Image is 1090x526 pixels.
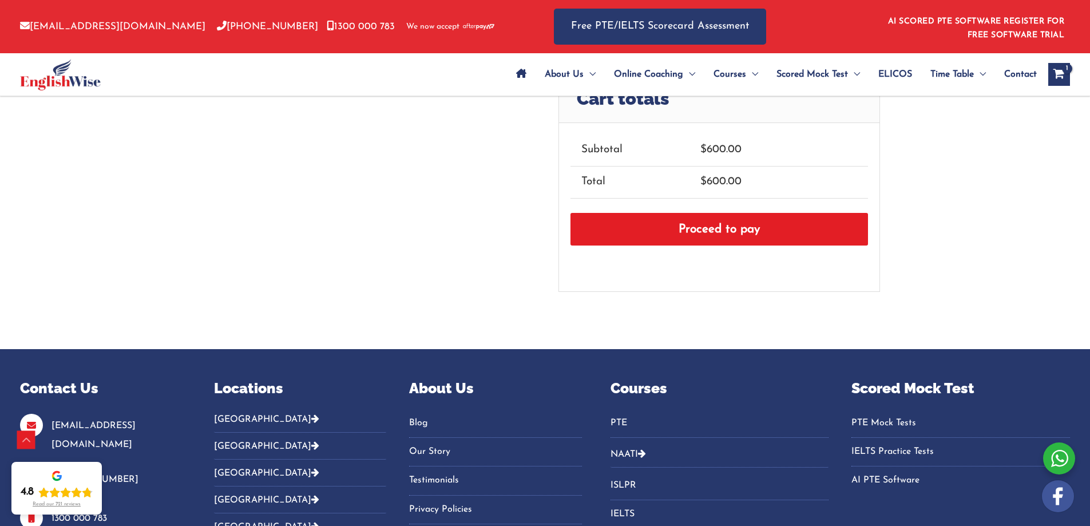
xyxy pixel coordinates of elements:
button: NAATI [611,441,829,468]
div: 4.8 [21,485,34,499]
p: About Us [409,378,581,400]
a: [PHONE_NUMBER] [217,22,318,31]
th: Total [570,166,689,198]
span: $ [700,144,707,155]
img: white-facebook.png [1042,480,1074,512]
a: [EMAIL_ADDRESS][DOMAIN_NAME] [20,22,205,31]
a: IELTS Practice Tests [851,442,1070,461]
a: Proceed to pay [570,213,868,246]
a: PTE Mock Tests [851,414,1070,433]
a: AI PTE Software [851,471,1070,490]
a: Contact [995,54,1037,94]
a: 1300 000 783 [327,22,395,31]
button: [GEOGRAPHIC_DATA] [214,460,386,487]
span: Online Coaching [614,54,683,94]
th: Subtotal [570,135,689,166]
span: Scored Mock Test [776,54,848,94]
button: [GEOGRAPHIC_DATA] [214,487,386,513]
h2: Cart totals [559,74,879,122]
iframe: Secure payment button frame [570,258,868,280]
a: Privacy Policies [409,500,581,519]
a: Our Story [409,442,581,461]
a: ISLPR [611,476,829,495]
p: Scored Mock Test [851,378,1070,400]
p: Contact Us [20,378,185,400]
nav: Menu [851,414,1070,491]
a: NAATI [611,450,638,459]
div: Read our 721 reviews [33,501,81,508]
img: Afterpay-Logo [463,23,494,30]
span: Time Table [930,54,974,94]
img: cropped-ew-logo [20,59,101,90]
a: View Shopping Cart, 1 items [1048,63,1070,86]
a: [EMAIL_ADDRESS][DOMAIN_NAME] [51,421,136,449]
span: Menu Toggle [683,54,695,94]
span: We now accept [406,21,459,33]
span: About Us [545,54,584,94]
span: ELICOS [878,54,912,94]
a: Scored Mock TestMenu Toggle [767,54,869,94]
a: Online CoachingMenu Toggle [605,54,704,94]
a: 1300 000 783 [51,514,107,523]
a: CoursesMenu Toggle [704,54,767,94]
a: PTE [611,414,829,433]
button: [GEOGRAPHIC_DATA] [214,414,386,433]
div: Rating: 4.8 out of 5 [21,485,93,499]
a: Free PTE/IELTS Scorecard Assessment [554,9,766,45]
bdi: 600.00 [700,144,742,155]
p: Locations [214,378,386,400]
a: AI SCORED PTE SOFTWARE REGISTER FOR FREE SOFTWARE TRIAL [888,17,1065,39]
span: Menu Toggle [974,54,986,94]
a: ELICOS [869,54,921,94]
span: Menu Toggle [584,54,596,94]
span: $ [700,176,707,187]
span: Courses [714,54,746,94]
a: IELTS [611,505,829,524]
bdi: 600.00 [700,176,742,187]
aside: Header Widget 1 [881,8,1070,45]
nav: Menu [611,414,829,438]
nav: Site Navigation: Main Menu [507,54,1037,94]
span: Menu Toggle [848,54,860,94]
p: Courses [611,378,829,400]
a: Blog [409,414,581,433]
a: About UsMenu Toggle [536,54,605,94]
a: Time TableMenu Toggle [921,54,995,94]
span: Contact [1004,54,1037,94]
a: Testimonials [409,471,581,490]
span: Menu Toggle [746,54,758,94]
button: [GEOGRAPHIC_DATA] [214,433,386,460]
